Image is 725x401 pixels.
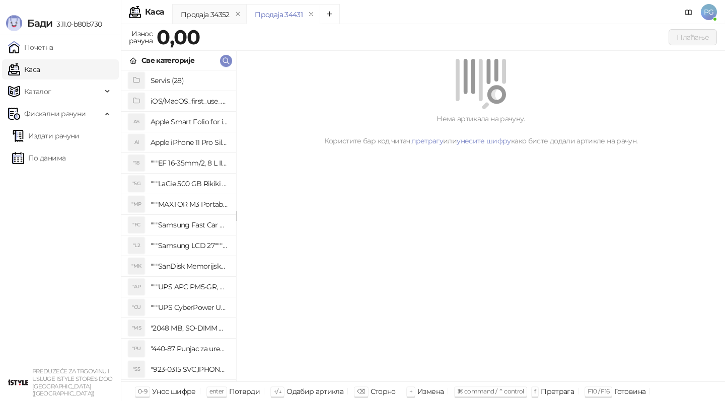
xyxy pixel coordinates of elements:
span: + [409,387,412,395]
span: F10 / F16 [588,387,609,395]
h4: """Samsung Fast Car Charge Adapter, brzi auto punja_, boja crna""" [151,217,228,233]
div: Потврди [229,385,260,398]
a: Каса [8,59,40,79]
strong: 0,00 [157,25,200,49]
h4: """UPS CyberPower UT650EG, 650VA/360W , line-int., s_uko, desktop""" [151,299,228,315]
div: "MP [128,196,144,212]
div: Продаја 34431 [255,9,303,20]
a: По данима [12,148,65,168]
span: enter [209,387,224,395]
div: AS [128,114,144,130]
div: Све категорије [141,55,194,66]
div: Унос шифре [152,385,196,398]
span: ⌘ command / ⌃ control [457,387,524,395]
div: "L2 [128,237,144,254]
div: Претрага [541,385,574,398]
div: AI [128,134,144,150]
h4: """UPS APC PM5-GR, Essential Surge Arrest,5 utic_nica""" [151,279,228,295]
div: "MS [128,320,144,336]
span: Бади [27,17,52,29]
h4: iOS/MacOS_first_use_assistance (4) [151,93,228,109]
button: Add tab [320,4,340,24]
span: f [534,387,536,395]
div: "18 [128,155,144,171]
button: Плаћање [669,29,717,45]
div: grid [121,70,236,381]
div: Каса [145,8,164,16]
h4: "440-87 Punjac za uredjaje sa micro USB portom 4/1, Stand." [151,341,228,357]
img: Logo [6,15,22,31]
span: 3.11.0-b80b730 [52,20,102,29]
div: Износ рачуна [127,27,155,47]
span: Каталог [24,82,51,102]
span: ↑/↓ [273,387,281,395]
button: remove [305,10,318,19]
h4: """EF 16-35mm/2, 8 L III USM""" [151,155,228,171]
h4: """LaCie 500 GB Rikiki USB 3.0 / Ultra Compact & Resistant aluminum / USB 3.0 / 2.5""""""" [151,176,228,192]
div: "MK [128,258,144,274]
a: Издати рачуни [12,126,80,146]
div: Продаја 34352 [181,9,230,20]
h4: Apple Smart Folio for iPad mini (A17 Pro) - Sage [151,114,228,130]
a: претрагу [411,136,443,145]
span: 0-9 [138,387,147,395]
h4: Servis (28) [151,72,228,89]
div: Одабир артикла [286,385,343,398]
h4: "923-0315 SVC,IPHONE 5/5S BATTERY REMOVAL TRAY Držač za iPhone sa kojim se otvara display [151,361,228,377]
div: Измена [417,385,444,398]
div: "5G [128,176,144,192]
h4: """SanDisk Memorijska kartica 256GB microSDXC sa SD adapterom SDSQXA1-256G-GN6MA - Extreme PLUS, ... [151,258,228,274]
span: PG [701,4,717,20]
a: Почетна [8,37,53,57]
div: Нема артикала на рачуну. Користите бар код читач, или како бисте додали артикле на рачун. [249,113,713,146]
div: Сторно [371,385,396,398]
span: ⌫ [357,387,365,395]
div: "CU [128,299,144,315]
h4: "2048 MB, SO-DIMM DDRII, 667 MHz, Napajanje 1,8 0,1 V, Latencija CL5" [151,320,228,336]
span: Фискални рачуни [24,104,86,124]
div: Готовина [614,385,645,398]
div: "PU [128,341,144,357]
div: "S5 [128,361,144,377]
h4: Apple iPhone 11 Pro Silicone Case - Black [151,134,228,150]
img: 64x64-companyLogo-77b92cf4-9946-4f36-9751-bf7bb5fd2c7d.png [8,372,28,392]
a: унесите шифру [457,136,511,145]
h4: """MAXTOR M3 Portable 2TB 2.5"""" crni eksterni hard disk HX-M201TCB/GM""" [151,196,228,212]
a: Документација [681,4,697,20]
h4: """Samsung LCD 27"""" C27F390FHUXEN""" [151,237,228,254]
button: remove [232,10,245,19]
div: "FC [128,217,144,233]
div: "AP [128,279,144,295]
small: PREDUZEĆE ZA TRGOVINU I USLUGE ISTYLE STORES DOO [GEOGRAPHIC_DATA] ([GEOGRAPHIC_DATA]) [32,368,113,397]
